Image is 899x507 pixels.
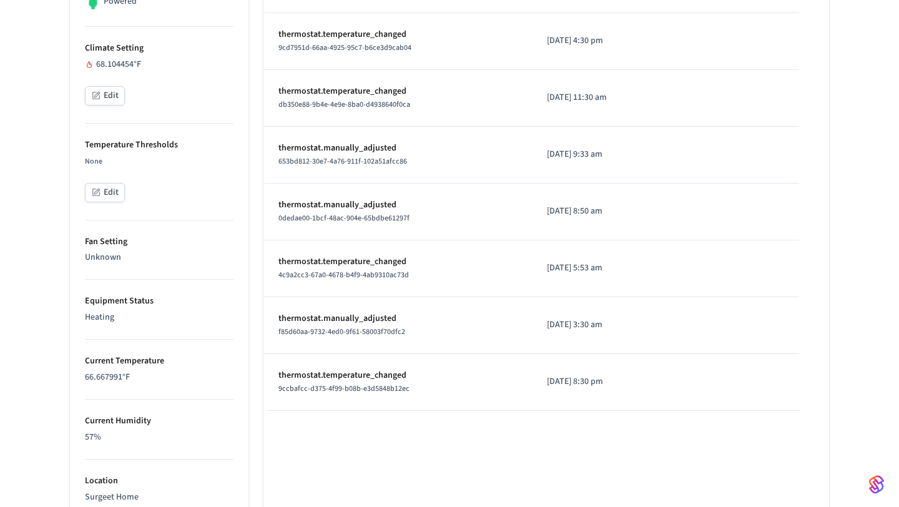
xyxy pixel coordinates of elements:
p: thermostat.temperature_changed [278,85,517,98]
p: Fan Setting [85,235,233,249]
p: [DATE] 3:30 am [547,318,665,332]
p: thermostat.manually_adjusted [278,199,517,212]
p: [DATE] 5:53 am [547,262,665,275]
button: Edit [85,183,125,202]
p: Heating [85,311,233,324]
p: thermostat.temperature_changed [278,28,517,41]
span: db350e88-9b4e-4e9e-8ba0-d4938640f0ca [278,99,410,110]
span: 0dedae00-1bcf-48ac-904e-65bdbe61297f [278,213,410,224]
button: Edit [85,86,125,106]
p: [DATE] 9:33 am [547,148,665,161]
p: Surgeet Home [85,491,233,504]
p: Unknown [85,251,233,264]
p: Climate Setting [85,42,233,55]
p: 66.667991 °F [85,371,233,384]
span: f85d60aa-9732-4ed0-9f61-58003f70dfc2 [278,327,405,337]
span: 653bd812-30e7-4a76-911f-102a51afcc86 [278,156,407,167]
p: Equipment Status [85,295,233,308]
span: None [85,156,102,167]
span: 4c9a2cc3-67a0-4678-b4f9-4ab9310ac73d [278,270,409,280]
span: 9ccbafcc-d375-4f99-b08b-e3d5848b12ec [278,383,410,394]
p: [DATE] 8:30 pm [547,375,665,388]
p: Location [85,475,233,488]
p: thermostat.manually_adjusted [278,142,517,155]
p: [DATE] 11:30 am [547,91,665,104]
p: thermostat.manually_adjusted [278,312,517,325]
p: 57% [85,431,233,444]
p: Temperature Thresholds [85,139,233,152]
p: [DATE] 4:30 pm [547,34,665,47]
p: [DATE] 8:50 am [547,205,665,218]
img: SeamLogoGradient.69752ec5.svg [869,475,884,495]
p: Current Temperature [85,355,233,368]
span: 9cd7951d-66aa-4925-95c7-b6ce3d9cab04 [278,42,411,53]
p: Current Humidity [85,415,233,428]
div: 68.104454 °F [85,58,233,71]
p: thermostat.temperature_changed [278,369,517,382]
p: thermostat.temperature_changed [278,255,517,268]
